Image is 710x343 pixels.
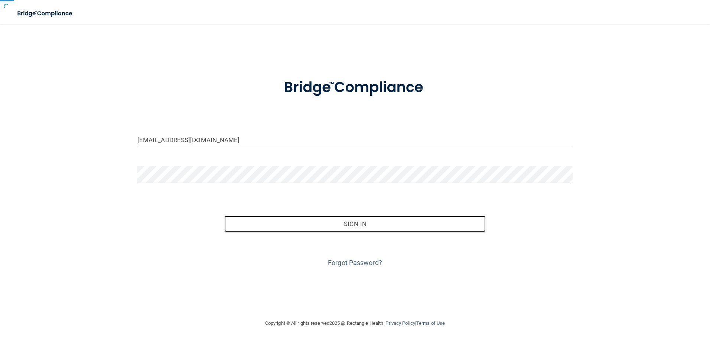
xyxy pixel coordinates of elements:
[219,311,491,335] div: Copyright © All rights reserved 2025 @ Rectangle Health | |
[328,259,382,267] a: Forgot Password?
[137,131,573,148] input: Email
[224,216,486,232] button: Sign In
[268,68,442,107] img: bridge_compliance_login_screen.278c3ca4.svg
[385,320,415,326] a: Privacy Policy
[11,6,79,21] img: bridge_compliance_login_screen.278c3ca4.svg
[416,320,445,326] a: Terms of Use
